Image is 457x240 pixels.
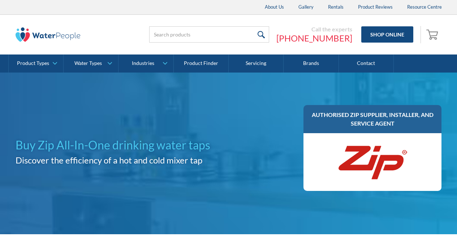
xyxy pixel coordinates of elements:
a: Industries [118,54,173,73]
a: Product Types [9,54,63,73]
input: Search products [149,26,269,43]
div: Water Types [74,60,102,66]
a: Water Types [64,54,118,73]
a: Servicing [229,54,284,73]
a: [PHONE_NUMBER] [276,33,352,44]
div: Product Types [17,60,49,66]
a: Contact [339,54,394,73]
a: Shop Online [361,26,413,43]
a: Open cart [424,26,442,43]
a: Product Finder [174,54,229,73]
h2: Discover the efficiency of a hot and cold mixer tap [16,154,226,167]
h3: AUTHORISED ZIP SUPPLIER, INSTALLER, AND SERVICE AGENT [311,110,435,128]
div: Industries [132,60,154,66]
h1: Buy Zip All-In-One drinking water taps [16,136,226,154]
div: Call the experts [276,26,352,33]
img: The Water People [16,27,81,42]
img: shopping cart [426,29,440,40]
a: Brands [284,54,339,73]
